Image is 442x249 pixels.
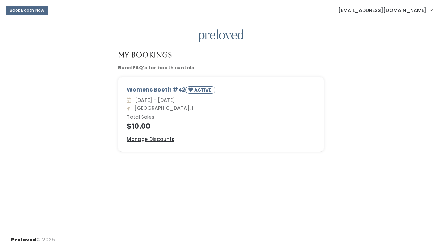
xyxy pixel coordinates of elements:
a: Book Booth Now [6,3,48,18]
h6: Total Sales [127,115,315,120]
a: Manage Discounts [127,136,174,143]
div: © 2025 [11,231,55,243]
small: ACTIVE [194,87,212,93]
div: Womens Booth #42 [127,86,315,96]
span: Preloved [11,236,37,243]
span: [GEOGRAPHIC_DATA], Il [132,105,195,112]
span: [EMAIL_ADDRESS][DOMAIN_NAME] [338,7,426,14]
h4: My Bookings [118,51,172,59]
button: Book Booth Now [6,6,48,15]
a: [EMAIL_ADDRESS][DOMAIN_NAME] [331,3,439,18]
a: Read FAQ's for booth rentals [118,64,194,71]
span: [DATE] - [DATE] [132,97,175,104]
h4: $10.00 [127,122,315,130]
img: preloved logo [199,29,243,43]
